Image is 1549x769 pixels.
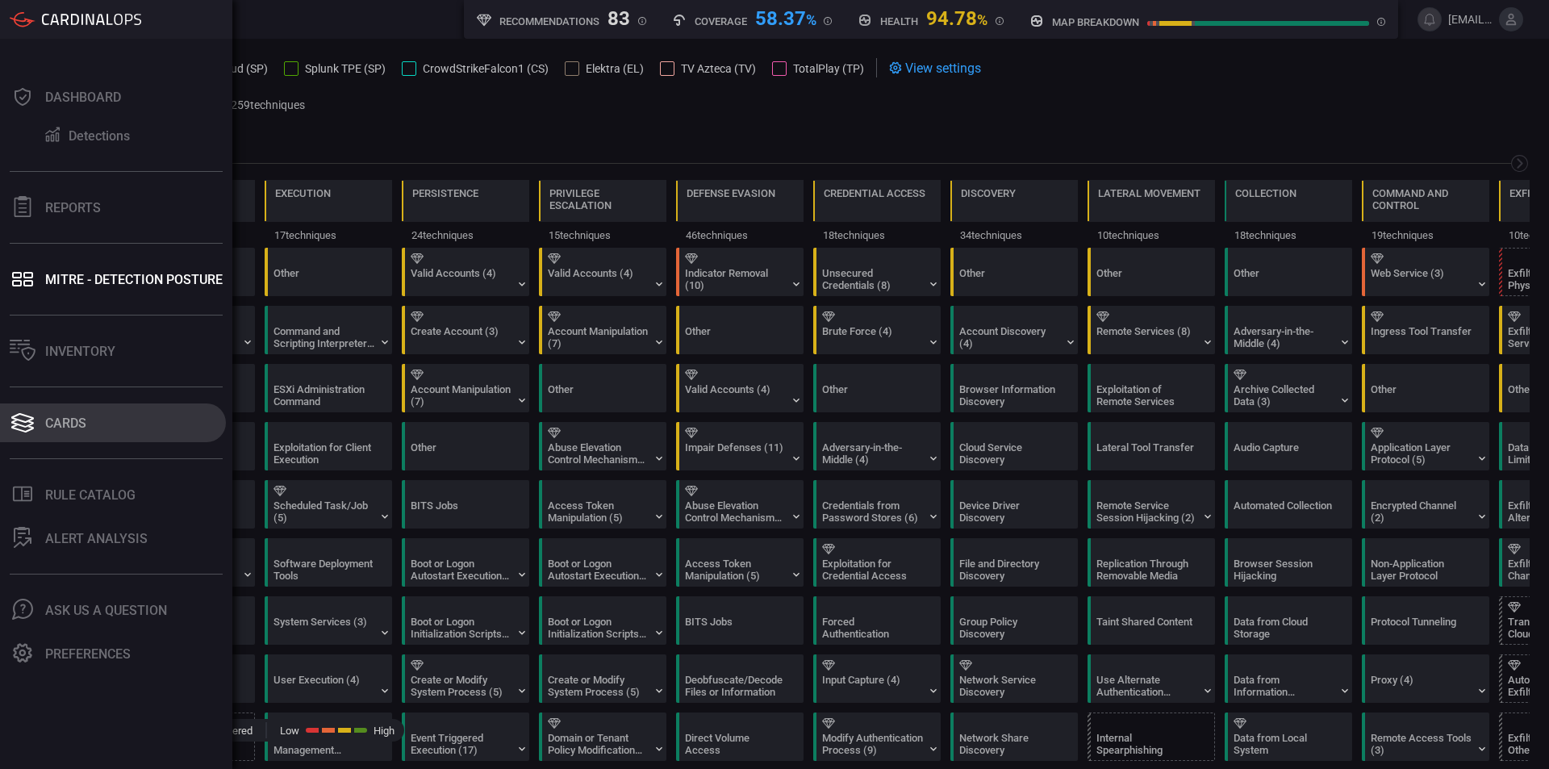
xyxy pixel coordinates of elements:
[1234,674,1334,698] div: Data from Information Repositories (5)
[1225,654,1352,703] div: T1213: Data from Information Repositories
[813,248,941,296] div: T1552: Unsecured Credentials
[45,487,136,503] div: Rule Catalog
[905,61,981,76] span: View settings
[402,364,529,412] div: T1098: Account Manipulation
[959,499,1060,524] div: Device Driver Discovery
[548,383,649,407] div: Other
[959,441,1060,466] div: Cloud Service Discovery
[273,325,374,349] div: Command and Scripting Interpreter (12)
[676,654,804,703] div: T1140: Deobfuscate/Decode Files or Information
[889,58,981,77] div: View settings
[127,596,255,645] div: T1091: Replication Through Removable Media
[1225,306,1352,354] div: T1557: Adversary-in-the-Middle
[959,325,1060,349] div: Account Discovery (4)
[411,499,511,524] div: BITS Jobs
[1371,383,1472,407] div: Other
[676,538,804,587] div: T1134: Access Token Manipulation
[539,306,666,354] div: T1098: Account Manipulation
[1052,16,1139,28] h5: map breakdown
[676,180,804,248] div: TA0005: Defense Evasion
[959,616,1060,640] div: Group Policy Discovery
[813,306,941,354] div: T1110: Brute Force
[45,90,121,105] div: Dashboard
[685,267,786,291] div: Indicator Removal (10)
[1371,732,1472,756] div: Remote Access Tools (3)
[402,713,529,761] div: T1546: Event Triggered Execution
[681,62,756,75] span: TV Azteca (TV)
[822,383,923,407] div: Other
[607,7,630,27] div: 83
[1234,616,1334,640] div: Data from Cloud Storage
[950,306,1078,354] div: T1087: Account Discovery
[411,325,511,349] div: Create Account (3)
[1225,222,1352,248] div: 18 techniques
[950,422,1078,470] div: T1526: Cloud Service Discovery
[402,180,529,248] div: TA0003: Persistence
[1362,306,1489,354] div: T1105: Ingress Tool Transfer
[402,306,529,354] div: T1136: Create Account
[548,267,649,291] div: Valid Accounts (4)
[950,222,1078,248] div: 34 techniques
[1362,222,1489,248] div: 19 techniques
[1096,267,1197,291] div: Other
[1096,616,1197,640] div: Taint Shared Content
[813,654,941,703] div: T1056: Input Capture
[45,272,223,287] div: MITRE - Detection Posture
[1371,674,1472,698] div: Proxy (4)
[265,422,392,470] div: T1203: Exploitation for Client Execution
[685,558,786,582] div: Access Token Manipulation (5)
[273,441,374,466] div: Exploitation for Client Execution
[950,480,1078,529] div: T1652: Device Driver Discovery
[1096,383,1197,407] div: Exploitation of Remote Services
[822,267,923,291] div: Unsecured Credentials (8)
[1096,441,1197,466] div: Lateral Tool Transfer
[548,441,649,466] div: Abuse Elevation Control Mechanism (6)
[1371,616,1472,640] div: Protocol Tunneling
[127,538,255,587] div: T1566: Phishing
[950,713,1078,761] div: T1135: Network Share Discovery
[1234,267,1334,291] div: Other
[822,441,923,466] div: Adversary-in-the-Middle (4)
[695,15,747,27] h5: Coverage
[1098,187,1200,199] div: Lateral Movement
[806,11,816,28] span: %
[548,558,649,582] div: Boot or Logon Autostart Execution (14)
[676,306,804,354] div: Other
[1088,713,1215,761] div: T1534: Internal Spearphishing (Not covered)
[685,674,786,698] div: Deobfuscate/Decode Files or Information
[411,674,511,698] div: Create or Modify System Process (5)
[374,725,395,737] span: High
[45,416,86,431] div: Cards
[565,60,644,76] button: Elektra (EL)
[1362,248,1489,296] div: T1102: Web Service
[273,383,374,407] div: ESXi Administration Command
[411,616,511,640] div: Boot or Logon Initialization Scripts (5)
[676,248,804,296] div: T1070: Indicator Removal
[548,325,649,349] div: Account Manipulation (7)
[685,325,786,349] div: Other
[273,499,374,524] div: Scheduled Task/Job (5)
[1362,538,1489,587] div: T1095: Non-Application Layer Protocol
[959,558,1060,582] div: File and Directory Discovery
[411,267,511,291] div: Valid Accounts (4)
[813,222,941,248] div: 18 techniques
[1096,674,1197,698] div: Use Alternate Authentication Material (4)
[586,62,644,75] span: Elektra (EL)
[45,603,167,618] div: Ask Us A Question
[539,713,666,761] div: T1484: Domain or Tenant Policy Modification
[685,499,786,524] div: Abuse Elevation Control Mechanism (6)
[822,616,923,640] div: Forced Authentication
[1371,558,1472,582] div: Non-Application Layer Protocol
[305,62,386,75] span: Splunk TPE (SP)
[950,538,1078,587] div: T1083: File and Directory Discovery
[1088,538,1215,587] div: T1091: Replication Through Removable Media
[280,725,299,737] span: Low
[45,646,131,662] div: Preferences
[402,60,549,76] button: CrowdStrikeFalcon1 (CS)
[824,187,925,199] div: Credential Access
[539,422,666,470] div: T1548: Abuse Elevation Control Mechanism
[1088,306,1215,354] div: T1021: Remote Services
[45,344,115,359] div: Inventory
[813,596,941,645] div: T1187: Forced Authentication
[1225,248,1352,296] div: Other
